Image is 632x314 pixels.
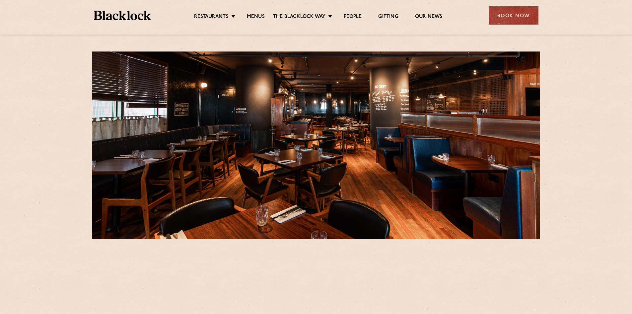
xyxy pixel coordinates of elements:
a: Restaurants [194,14,229,21]
div: Book Now [489,6,538,25]
a: Our News [415,14,443,21]
a: People [344,14,362,21]
a: Menus [247,14,265,21]
a: Gifting [378,14,398,21]
a: The Blacklock Way [273,14,325,21]
img: BL_Textured_Logo-footer-cropped.svg [94,11,151,20]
